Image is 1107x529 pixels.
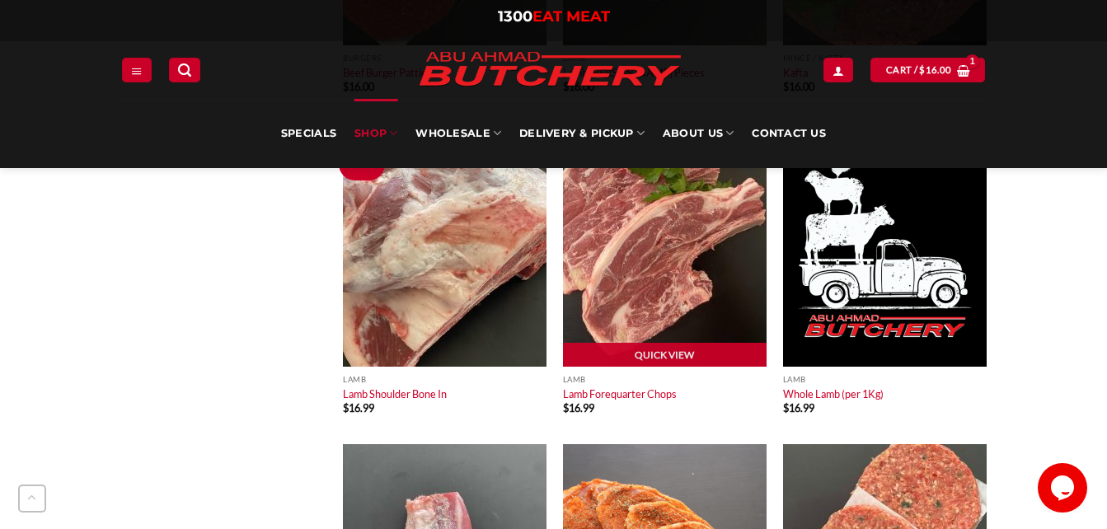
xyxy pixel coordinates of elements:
a: Contact Us [752,99,826,168]
a: Wholesale [415,99,501,168]
a: Lamb Forequarter Chops [563,387,677,400]
p: Lamb [563,375,767,384]
a: Search [169,58,200,82]
img: Abu Ahmad Butchery [406,41,694,99]
img: Lamb Shoulder Bone In [343,123,546,367]
span: $ [783,401,789,414]
span: $ [563,401,569,414]
p: Lamb [783,375,987,384]
a: Login [823,58,853,82]
img: Lamb_forequarter_Chops (per 1Kg) [563,123,767,367]
p: Lamb [343,375,546,384]
a: Whole Lamb (per 1Kg) [783,387,884,400]
a: Quick View [563,343,767,367]
span: 1300 [498,7,532,26]
span: $ [919,63,925,77]
bdi: 16.99 [783,401,814,414]
iframe: chat widget [1038,463,1091,513]
a: SHOP [354,99,397,168]
button: Go to top [18,485,46,513]
a: Menu [122,58,152,82]
a: 1300EAT MEAT [498,7,610,26]
span: $ [343,401,349,414]
bdi: 16.00 [919,64,951,75]
bdi: 16.99 [563,401,594,414]
a: View cart [870,58,985,82]
a: Lamb Shoulder Bone In [343,387,447,400]
span: Cart / [886,63,951,77]
span: EAT MEAT [532,7,610,26]
a: About Us [663,99,734,168]
a: Specials [281,99,336,168]
a: Delivery & Pickup [519,99,645,168]
bdi: 16.99 [343,401,374,414]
